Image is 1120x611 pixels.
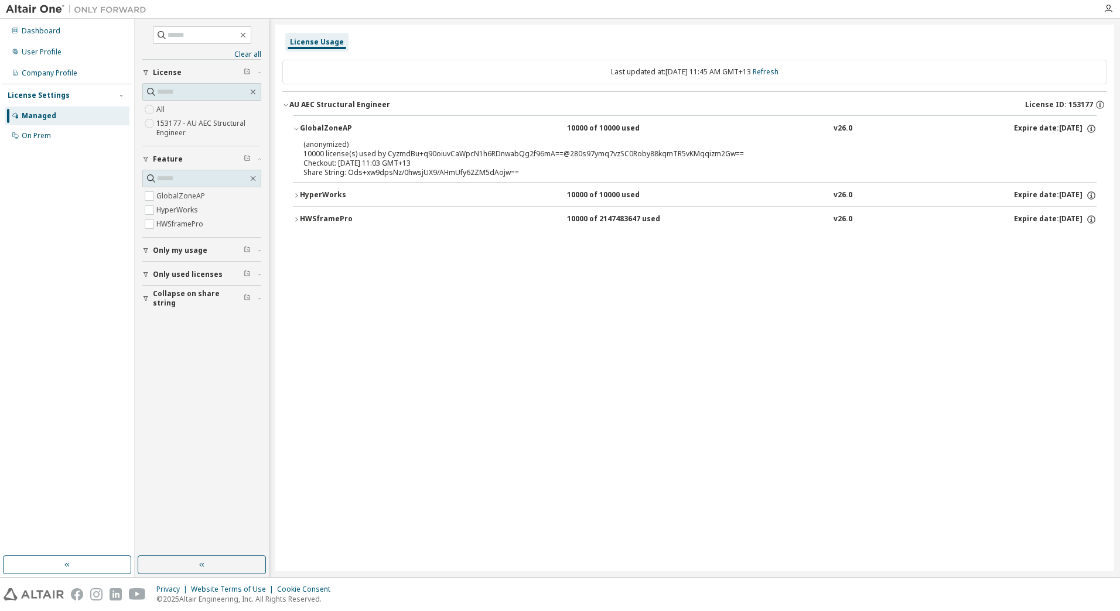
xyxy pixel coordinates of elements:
[156,217,206,231] label: HWSframePro
[244,246,251,255] span: Clear filter
[142,286,261,311] button: Collapse on share string
[191,585,277,594] div: Website Terms of Use
[142,60,261,85] button: License
[300,190,405,201] div: HyperWorks
[293,207,1097,232] button: HWSframePro10000 of 2147483647 usedv26.0Expire date:[DATE]
[303,139,1058,159] div: 10000 license(s) used by CyzmdBu+q90oiuvCaWpcN1h6RDnwabQg2f96mA==@280s97ymq7vzSC0Roby88kqmTR5vKMq...
[277,585,337,594] div: Cookie Consent
[156,585,191,594] div: Privacy
[153,68,182,77] span: License
[290,37,344,47] div: License Usage
[153,246,207,255] span: Only my usage
[1014,214,1097,225] div: Expire date: [DATE]
[156,102,167,116] label: All
[303,168,1058,177] div: Share String: Ods+xw9dpsNz/0hwsjUX9/AHmUfy62ZM5dAojw==
[567,123,672,134] div: 10000 of 10000 used
[153,270,223,279] span: Only used licenses
[289,100,390,109] div: AU AEC Structural Engineer
[71,588,83,600] img: facebook.svg
[1014,190,1097,201] div: Expire date: [DATE]
[156,203,200,217] label: HyperWorks
[22,111,56,121] div: Managed
[156,594,337,604] p: © 2025 Altair Engineering, Inc. All Rights Reserved.
[303,139,1058,149] p: (anonymized)
[834,123,852,134] div: v26.0
[244,294,251,303] span: Clear filter
[22,131,51,140] div: On Prem
[156,116,261,140] label: 153177 - AU AEC Structural Engineer
[300,123,405,134] div: GlobalZoneAP
[244,68,251,77] span: Clear filter
[156,189,207,203] label: GlobalZoneAP
[90,588,103,600] img: instagram.svg
[22,26,60,36] div: Dashboard
[142,50,261,59] a: Clear all
[567,190,672,201] div: 10000 of 10000 used
[22,47,62,57] div: User Profile
[1025,100,1093,109] span: License ID: 153177
[8,91,70,100] div: License Settings
[4,588,64,600] img: altair_logo.svg
[293,116,1097,142] button: GlobalZoneAP10000 of 10000 usedv26.0Expire date:[DATE]
[303,159,1058,168] div: Checkout: [DATE] 11:03 GMT+13
[282,60,1107,84] div: Last updated at: [DATE] 11:45 AM GMT+13
[300,214,405,225] div: HWSframePro
[110,588,122,600] img: linkedin.svg
[1014,123,1097,134] div: Expire date: [DATE]
[282,92,1107,118] button: AU AEC Structural EngineerLicense ID: 153177
[142,262,261,287] button: Only used licenses
[142,238,261,263] button: Only my usage
[153,289,244,308] span: Collapse on share string
[129,588,146,600] img: youtube.svg
[753,67,778,77] a: Refresh
[6,4,152,15] img: Altair One
[22,68,77,78] div: Company Profile
[834,190,852,201] div: v26.0
[142,146,261,172] button: Feature
[567,214,672,225] div: 10000 of 2147483647 used
[244,270,251,279] span: Clear filter
[153,155,183,164] span: Feature
[293,183,1097,208] button: HyperWorks10000 of 10000 usedv26.0Expire date:[DATE]
[244,155,251,164] span: Clear filter
[834,214,852,225] div: v26.0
